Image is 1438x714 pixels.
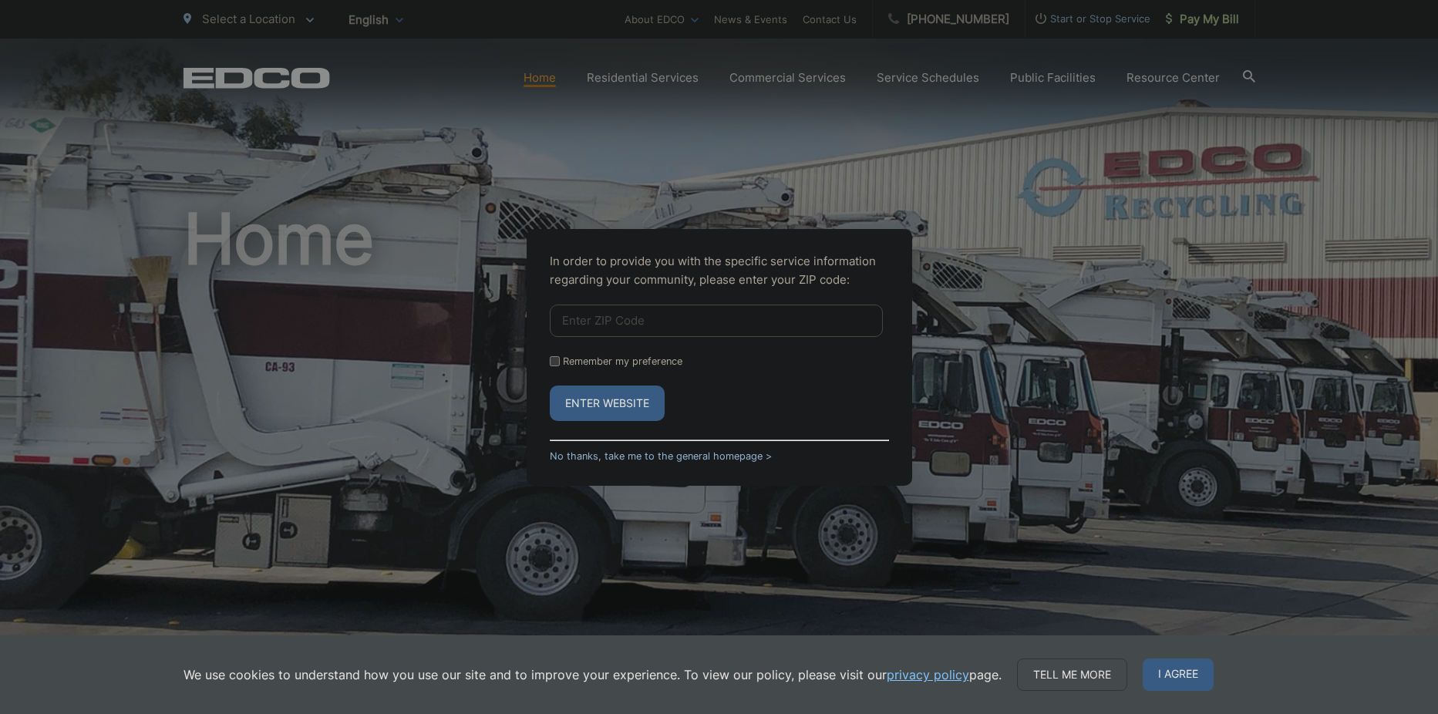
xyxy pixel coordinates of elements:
button: Enter Website [550,386,665,421]
input: Enter ZIP Code [550,305,883,337]
span: I agree [1143,658,1214,691]
label: Remember my preference [563,355,682,367]
a: privacy policy [887,665,969,684]
a: Tell me more [1017,658,1127,691]
p: We use cookies to understand how you use our site and to improve your experience. To view our pol... [184,665,1002,684]
a: No thanks, take me to the general homepage > [550,450,772,462]
p: In order to provide you with the specific service information regarding your community, please en... [550,252,889,289]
